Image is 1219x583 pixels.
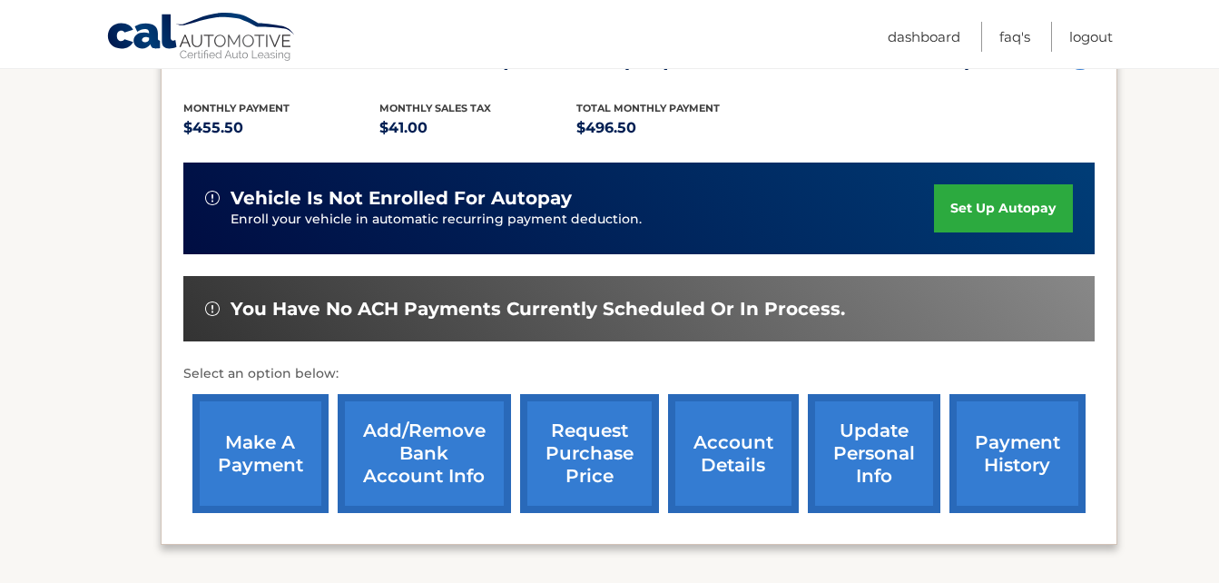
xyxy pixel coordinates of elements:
p: $496.50 [576,115,773,141]
a: Dashboard [888,22,960,52]
a: request purchase price [520,394,659,513]
a: Add/Remove bank account info [338,394,511,513]
a: update personal info [808,394,940,513]
span: You have no ACH payments currently scheduled or in process. [231,298,845,321]
p: $41.00 [379,115,576,141]
a: make a payment [192,394,329,513]
img: alert-white.svg [205,301,220,316]
a: Cal Automotive [106,12,297,64]
a: set up autopay [934,184,1072,232]
a: account details [668,394,799,513]
a: payment history [949,394,1086,513]
p: Enroll your vehicle in automatic recurring payment deduction. [231,210,935,230]
a: FAQ's [999,22,1030,52]
p: Select an option below: [183,363,1095,385]
span: Total Monthly Payment [576,102,720,114]
span: vehicle is not enrolled for autopay [231,187,572,210]
img: alert-white.svg [205,191,220,205]
span: Monthly sales Tax [379,102,491,114]
p: $455.50 [183,115,380,141]
a: Logout [1069,22,1113,52]
span: Monthly Payment [183,102,290,114]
